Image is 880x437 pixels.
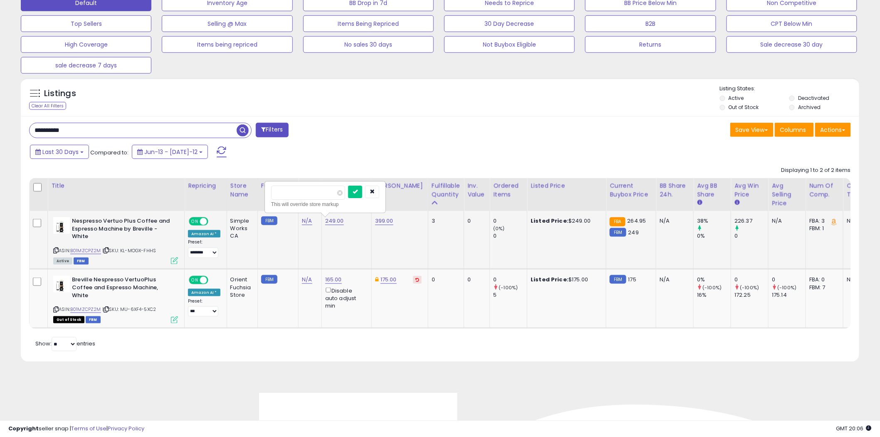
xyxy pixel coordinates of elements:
div: Avg Selling Price [772,181,802,208]
button: Save View [730,123,774,137]
a: 399.00 [375,217,393,225]
div: FBA: 0 [809,276,837,283]
span: Jun-13 - [DATE]-12 [144,148,198,156]
small: Avg BB Share. [697,199,702,206]
div: FBM: 7 [809,284,837,291]
div: Avg BB Share [697,181,727,199]
b: Listed Price: [531,217,569,225]
div: 5 [493,291,527,299]
small: FBM [261,275,277,284]
h5: Listings [44,88,76,99]
div: Displaying 1 to 2 of 2 items [781,166,851,174]
div: [PERSON_NAME] [375,181,425,190]
label: Out of Stock [729,104,759,111]
div: Fulfillable Quantity [432,181,460,199]
div: Preset: [188,239,220,258]
button: Top Sellers [21,15,151,32]
div: 38% [697,217,731,225]
div: N/A [772,217,799,225]
button: Selling @ Max [162,15,292,32]
div: Preset: [188,298,220,317]
div: N/A [660,276,687,283]
img: 31wfaCcDIWL._SL40_.jpg [53,217,70,234]
div: 0% [697,276,731,283]
div: Simple Works CA [230,217,251,240]
div: 16% [697,291,731,299]
span: FBM [86,316,101,323]
div: Ordered Items [493,181,524,199]
div: 226.37 [734,217,768,225]
span: ON [190,218,200,225]
span: | SKU: MU-6XF4-5XC2 [102,306,156,313]
div: Fulfillment [261,181,295,190]
div: 0 [432,276,457,283]
div: Inv. value [467,181,486,199]
button: Not Buybox Eligible [444,36,575,53]
small: FBM [610,275,626,284]
span: Last 30 Days [42,148,79,156]
div: 175.14 [772,291,806,299]
button: Returns [585,36,716,53]
span: OFF [207,277,220,284]
div: Amazon AI * [188,289,220,296]
button: sale decrease 7 days [21,57,151,74]
div: $175.00 [531,276,600,283]
div: Title [51,181,181,190]
span: Columns [780,126,806,134]
div: 0 [493,276,527,283]
button: Items being repriced [162,36,292,53]
button: CPT Below Min [727,15,857,32]
span: FBM [74,258,89,265]
button: Columns [775,123,814,137]
small: FBA [610,217,625,226]
div: This will override store markup [271,200,379,209]
a: 249.00 [325,217,344,225]
div: 0 [467,276,483,283]
button: B2B [585,15,716,32]
small: FBM [610,228,626,237]
div: 0 [772,276,806,283]
div: 0 [467,217,483,225]
div: 0 [493,217,527,225]
button: 30 Day Decrease [444,15,575,32]
small: (-100%) [703,284,722,291]
div: Current Buybox Price [610,181,653,199]
div: Amazon AI * [188,230,220,238]
div: BB Share 24h. [660,181,690,199]
div: 0 [734,276,768,283]
small: Avg Win Price. [734,199,739,206]
div: Num of Comp. [809,181,840,199]
img: 31wfaCcDIWL._SL40_.jpg [53,276,70,293]
b: Breville Nespresso VertuoPlus Coffee and Espresso Machine, White [72,276,173,301]
a: N/A [302,217,312,225]
div: Listed Price [531,181,603,190]
button: Last 30 Days [30,145,89,159]
button: High Coverage [21,36,151,53]
button: Jun-13 - [DATE]-12 [132,145,208,159]
small: (-100%) [740,284,759,291]
span: Compared to: [90,149,129,156]
b: Nespresso Vertuo Plus Coffee and Espresso Machine by Breville - White [72,217,173,243]
div: ASIN: [53,217,178,263]
span: All listings currently available for purchase on Amazon [53,258,72,265]
div: 0 [734,232,768,240]
div: 172.25 [734,291,768,299]
small: (0%) [493,225,505,232]
div: 3 [432,217,457,225]
a: N/A [302,276,312,284]
div: Repricing [188,181,223,190]
button: Sale decrease 30 day [727,36,857,53]
label: Deactivated [798,94,829,102]
button: Items Being Repriced [303,15,434,32]
button: No sales 30 days [303,36,434,53]
div: Orient Fuchsia Store [230,276,251,299]
span: OFF [207,218,220,225]
button: Actions [815,123,851,137]
span: 249 [628,228,639,236]
span: ON [190,277,200,284]
div: Disable auto adjust min [325,286,365,310]
a: 165.00 [325,276,342,284]
label: Active [729,94,744,102]
a: B01MZCPZ2M [70,247,101,254]
span: 175 [628,276,636,283]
